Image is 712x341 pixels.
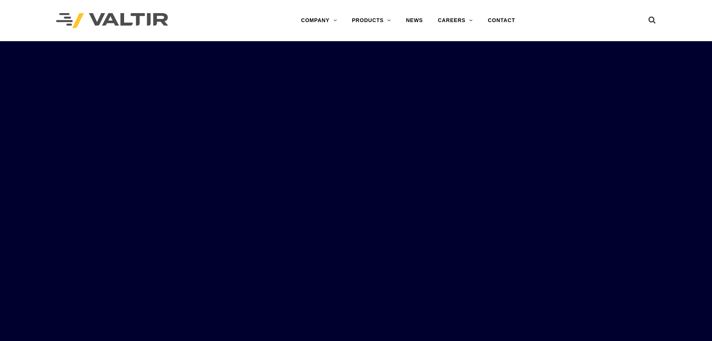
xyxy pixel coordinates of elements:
a: NEWS [398,13,430,28]
a: PRODUCTS [344,13,398,28]
a: COMPANY [293,13,344,28]
img: Valtir [56,13,168,28]
a: CONTACT [480,13,523,28]
a: CAREERS [430,13,480,28]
